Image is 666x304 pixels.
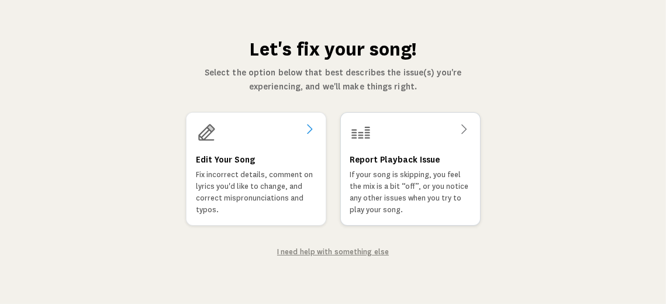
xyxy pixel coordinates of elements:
a: I need help with something else [277,248,389,256]
a: Report Playback IssueIf your song is skipping, you feel the mix is a bit “off”, or you notice any... [340,112,481,226]
h1: Let's fix your song! [185,37,482,61]
h3: Edit Your Song [195,153,254,167]
p: If your song is skipping, you feel the mix is a bit “off”, or you notice any other issues when yo... [350,169,471,216]
h3: Report Playback Issue [350,153,440,167]
p: Select the option below that best describes the issue(s) you're experiencing, and we'll make thin... [185,65,482,94]
a: Edit Your SongFix incorrect details, comment on lyrics you'd like to change, and correct mispronu... [186,112,326,226]
p: Fix incorrect details, comment on lyrics you'd like to change, and correct mispronunciations and ... [195,169,316,216]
